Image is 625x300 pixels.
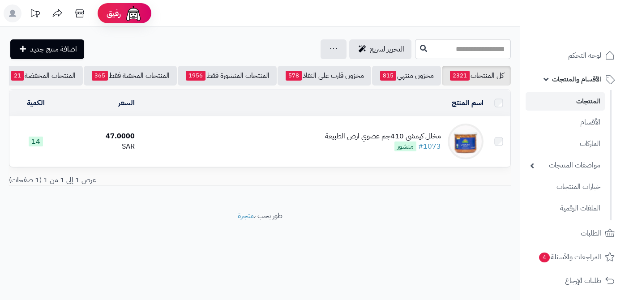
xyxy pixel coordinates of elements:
[118,98,135,108] a: السعر
[2,175,260,185] div: عرض 1 إلى 1 من 1 (1 صفحات)
[84,66,177,86] a: المنتجات المخفية فقط365
[30,44,77,55] span: اضافة منتج جديد
[564,23,616,42] img: logo-2.png
[539,253,550,262] span: 4
[452,98,484,108] a: اسم المنتج
[526,199,605,218] a: الملفات الرقمية
[66,131,135,141] div: 47.0000
[325,131,441,141] div: مخلل كيمشي 410جم عضوي ارض الطبيعة
[238,210,254,221] a: متجرة
[380,71,396,81] span: 815
[538,251,601,263] span: المراجعات والأسئلة
[442,66,511,86] a: كل المنتجات2321
[526,223,620,244] a: الطلبات
[450,71,470,81] span: 2321
[526,92,605,111] a: المنتجات
[278,66,371,86] a: مخزون قارب على النفاذ578
[581,227,601,240] span: الطلبات
[526,246,620,268] a: المراجعات والأسئلة4
[10,39,84,59] a: اضافة منتج جديد
[27,98,45,108] a: الكمية
[526,156,605,175] a: مواصفات المنتجات
[526,113,605,132] a: الأقسام
[552,73,601,86] span: الأقسام والمنتجات
[370,44,404,55] span: التحرير لسريع
[568,49,601,62] span: لوحة التحكم
[448,124,484,159] img: مخلل كيمشي 410جم عضوي ارض الطبيعة
[178,66,277,86] a: المنتجات المنشورة فقط1956
[186,71,205,81] span: 1956
[124,4,142,22] img: ai-face.png
[526,270,620,291] a: طلبات الإرجاع
[29,137,43,146] span: 14
[372,66,441,86] a: مخزون منتهي815
[286,71,302,81] span: 578
[349,39,411,59] a: التحرير لسريع
[565,274,601,287] span: طلبات الإرجاع
[3,66,83,86] a: المنتجات المخفضة21
[11,71,24,81] span: 21
[526,177,605,197] a: خيارات المنتجات
[24,4,46,25] a: تحديثات المنصة
[394,141,416,151] span: منشور
[526,45,620,66] a: لوحة التحكم
[418,141,441,152] a: #1073
[66,141,135,152] div: SAR
[107,8,121,19] span: رفيق
[526,134,605,154] a: الماركات
[92,71,108,81] span: 365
